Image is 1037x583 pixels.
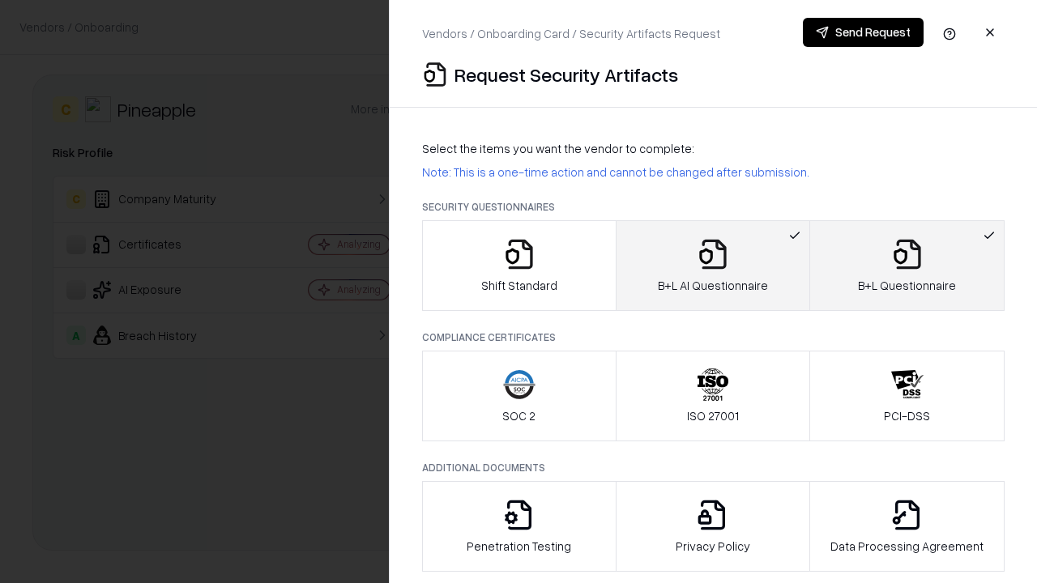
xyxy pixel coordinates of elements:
button: Privacy Policy [616,481,811,572]
p: Vendors / Onboarding Card / Security Artifacts Request [422,25,720,42]
button: B+L Questionnaire [809,220,1005,311]
p: PCI-DSS [884,407,930,424]
p: Data Processing Agreement [830,538,984,555]
button: Data Processing Agreement [809,481,1005,572]
button: ISO 27001 [616,351,811,441]
p: B+L AI Questionnaire [658,277,768,294]
p: Note: This is a one-time action and cannot be changed after submission. [422,164,1005,181]
p: Request Security Artifacts [454,62,678,87]
button: B+L AI Questionnaire [616,220,811,311]
p: Penetration Testing [467,538,571,555]
button: Penetration Testing [422,481,617,572]
button: Send Request [803,18,924,47]
p: Shift Standard [481,277,557,294]
p: Additional Documents [422,461,1005,474]
button: Shift Standard [422,220,617,311]
p: Compliance Certificates [422,330,1005,344]
button: SOC 2 [422,351,617,441]
p: Select the items you want the vendor to complete: [422,140,1005,157]
button: PCI-DSS [809,351,1005,441]
p: Privacy Policy [676,538,750,555]
p: SOC 2 [502,407,536,424]
p: B+L Questionnaire [858,277,956,294]
p: Security Questionnaires [422,200,1005,214]
p: ISO 27001 [687,407,739,424]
